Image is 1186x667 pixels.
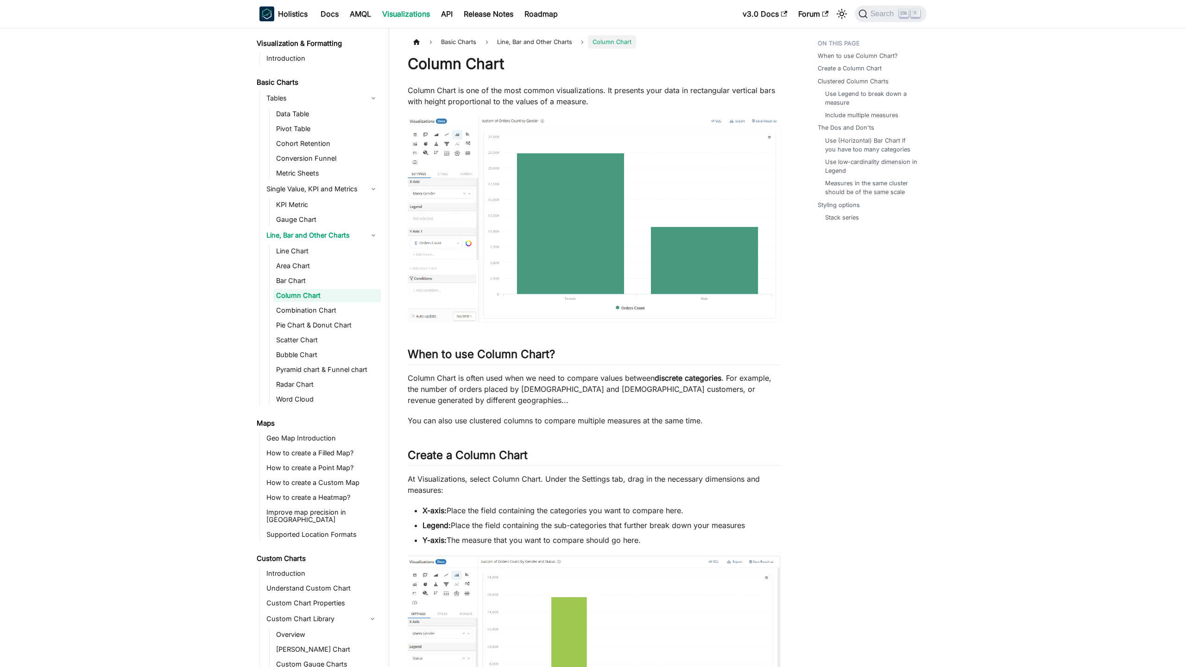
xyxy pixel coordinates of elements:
a: How to create a Heatmap? [264,491,381,504]
a: Pivot Table [273,122,381,135]
h2: Create a Column Chart [408,448,781,466]
span: Line, Bar and Other Charts [492,35,577,49]
a: API [435,6,458,21]
a: Release Notes [458,6,519,21]
a: How to create a Filled Map? [264,447,381,459]
a: Use (Horizontal) Bar Chart if you have too many categories [825,136,917,154]
img: Holistics [259,6,274,21]
a: Area Chart [273,259,381,272]
a: Bubble Chart [273,348,381,361]
a: Combination Chart [273,304,381,317]
a: When to use Column Chart? [818,51,898,60]
button: Search (Ctrl+K) [855,6,927,22]
a: Pie Chart & Donut Chart [273,319,381,332]
b: Holistics [278,8,308,19]
a: Forum [793,6,834,21]
a: Create a Column Chart [818,64,882,73]
nav: Breadcrumbs [408,35,781,49]
kbd: K [911,9,920,18]
a: Styling options [818,201,860,209]
a: Data Table [273,107,381,120]
li: The measure that you want to compare should go here. [423,535,781,546]
strong: discrete categories [655,373,721,383]
p: Column Chart is often used when we need to compare values between . For example, the number of or... [408,372,781,406]
a: Custom Chart Library [264,611,364,626]
span: Basic Charts [436,35,481,49]
a: Column Chart [273,289,381,302]
a: Understand Custom Chart [264,582,381,595]
a: Overview [273,628,381,641]
nav: Docs sidebar [250,28,389,667]
p: You can also use clustered columns to compare multiple measures at the same time. [408,415,781,426]
a: Maps [254,417,381,430]
a: Measures in the same cluster should be of the same scale [825,179,917,196]
a: Clustered Column Charts [818,77,889,86]
a: Word Cloud [273,393,381,406]
a: Line, Bar and Other Charts [264,228,381,243]
a: v3.0 Docs [737,6,793,21]
h2: When to use Column Chart? [408,347,781,365]
a: Supported Location Formats [264,528,381,541]
li: Place the field containing the sub-categories that further break down your measures [423,520,781,531]
a: Cohort Retention [273,137,381,150]
h1: Column Chart [408,55,781,73]
a: Conversion Funnel [273,152,381,165]
a: Custom Charts [254,552,381,565]
a: Introduction [264,567,381,580]
p: Column Chart is one of the most common visualizations. It presents your data in rectangular verti... [408,85,781,107]
a: Docs [315,6,344,21]
span: Search [868,10,900,18]
a: Line Chart [273,245,381,258]
a: KPI Metric [273,198,381,211]
a: Gauge Chart [273,213,381,226]
a: The Dos and Don'ts [818,123,874,132]
a: Geo Map Introduction [264,432,381,445]
a: [PERSON_NAME] Chart [273,643,381,656]
a: Improve map precision in [GEOGRAPHIC_DATA] [264,506,381,526]
a: HolisticsHolistics [259,6,308,21]
li: Place the field containing the categories you want to compare here. [423,505,781,516]
button: Collapse sidebar category 'Custom Chart Library' [364,611,381,626]
a: Radar Chart [273,378,381,391]
p: At Visualizations, select Column Chart. Under the Settings tab, drag in the necessary dimensions ... [408,473,781,496]
a: Tables [264,91,381,106]
a: Custom Chart Properties [264,597,381,610]
a: AMQL [344,6,377,21]
a: Basic Charts [254,76,381,89]
a: Use Legend to break down a measure [825,89,917,107]
a: How to create a Custom Map [264,476,381,489]
a: How to create a Point Map? [264,461,381,474]
a: Home page [408,35,425,49]
a: Bar Chart [273,274,381,287]
a: Single Value, KPI and Metrics [264,182,381,196]
span: Column Chart [588,35,636,49]
a: Visualization & Formatting [254,37,381,50]
strong: X-axis: [423,506,447,515]
a: Include multiple measures [825,111,898,120]
a: Use low-cardinality dimension in Legend [825,157,917,175]
strong: Y-axis: [423,535,447,545]
button: Switch between dark and light mode (currently light mode) [834,6,849,21]
a: Introduction [264,52,381,65]
a: Scatter Chart [273,333,381,346]
a: Stack series [825,213,859,222]
a: Roadmap [519,6,563,21]
strong: Legend: [423,521,451,530]
a: Pyramid chart & Funnel chart [273,363,381,376]
a: Visualizations [377,6,435,21]
a: Metric Sheets [273,167,381,180]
